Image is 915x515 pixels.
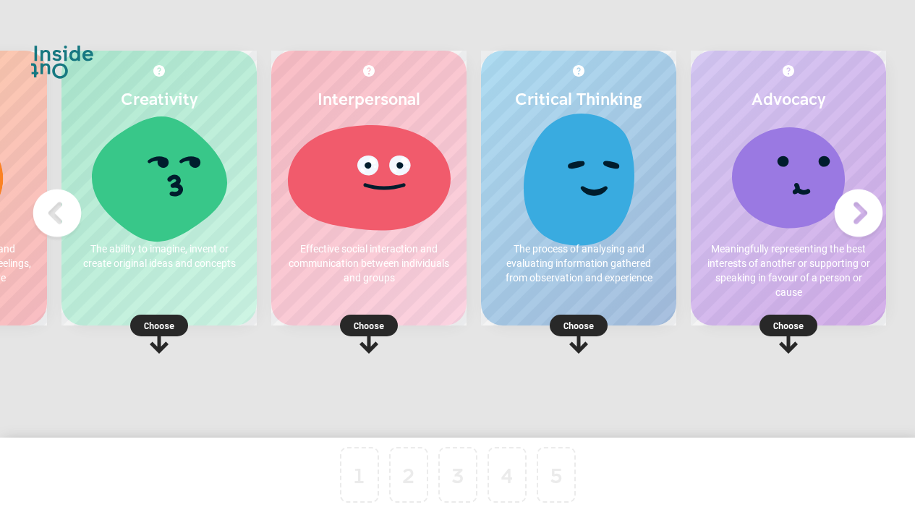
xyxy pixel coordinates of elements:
[830,184,888,242] img: Next
[495,88,662,108] h2: Critical Thinking
[153,65,165,77] img: More about Creativity
[705,88,872,108] h2: Advocacy
[363,65,375,77] img: More about Interpersonal
[76,88,242,108] h2: Creativity
[783,65,794,77] img: More about Advocacy
[481,318,676,333] p: Choose
[286,242,452,285] p: Effective social interaction and communication between individuals and groups
[573,65,584,77] img: More about Critical Thinking
[691,318,886,333] p: Choose
[76,242,242,271] p: The ability to imagine, invent or create original ideas and concepts
[286,88,452,108] h2: Interpersonal
[705,242,872,299] p: Meaningfully representing the best interests of another or supporting or speaking in favour of a ...
[61,318,257,333] p: Choose
[271,318,467,333] p: Choose
[495,242,662,285] p: The process of analysing and evaluating information gathered from observation and experience
[28,184,86,242] img: Previous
